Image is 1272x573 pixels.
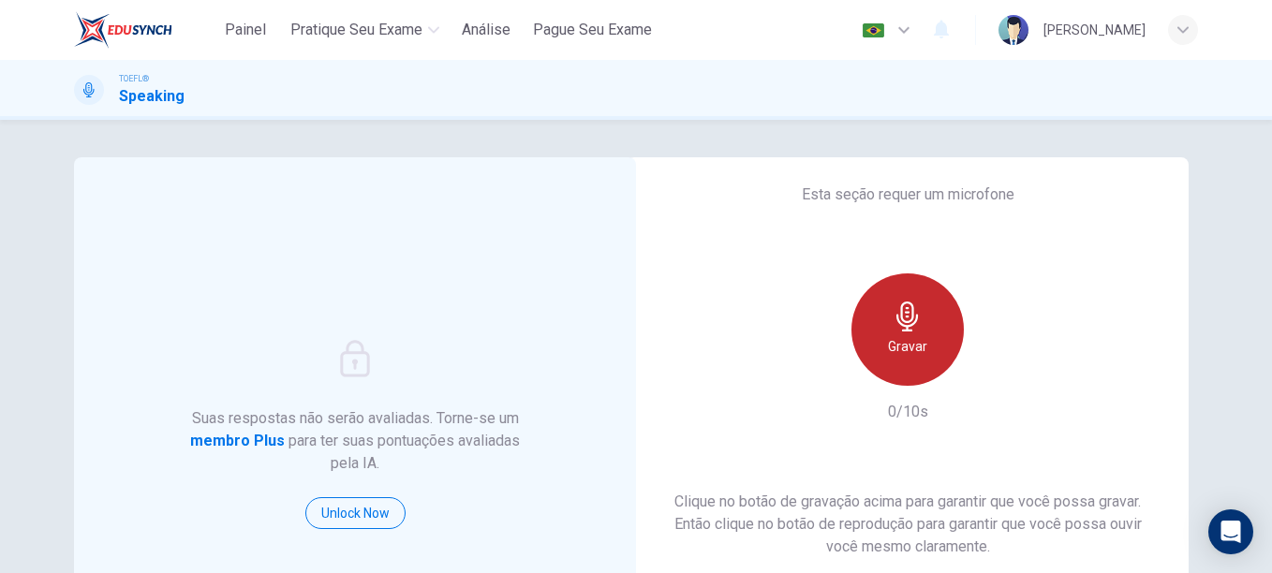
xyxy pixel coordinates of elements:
[862,23,885,37] img: pt
[851,273,964,386] button: Gravar
[525,13,659,47] button: Pague Seu Exame
[1208,509,1253,554] div: Open Intercom Messenger
[186,407,525,475] h6: Suas respostas não serão avaliadas. Torne-se um para ter suas pontuações avaliadas pela IA.
[533,19,652,41] span: Pague Seu Exame
[190,432,285,449] strong: membro Plus
[657,491,1159,558] h6: Clique no botão de gravação acima para garantir que você possa gravar. Então clique no botão de r...
[283,13,447,47] button: Pratique seu exame
[119,85,185,108] h1: Speaking
[215,13,275,47] button: Painel
[888,335,927,358] h6: Gravar
[1043,19,1146,41] div: [PERSON_NAME]
[225,19,266,41] span: Painel
[119,72,149,85] span: TOEFL®
[454,13,518,47] button: Análise
[462,19,510,41] span: Análise
[998,15,1028,45] img: Profile picture
[74,11,215,49] a: EduSynch logo
[305,497,406,529] button: Unlock Now
[802,184,1014,206] h6: Esta seção requer um microfone
[888,401,928,423] h6: 0/10s
[290,19,422,41] span: Pratique seu exame
[74,11,172,49] img: EduSynch logo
